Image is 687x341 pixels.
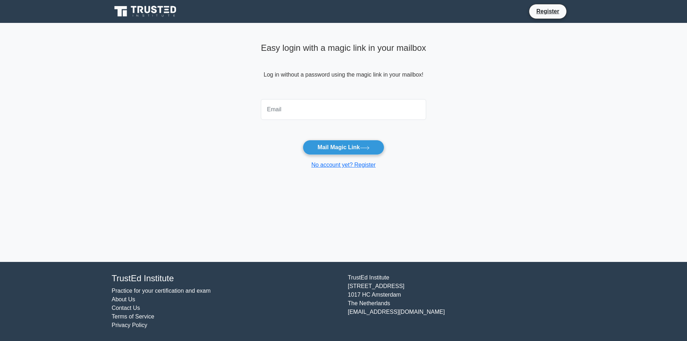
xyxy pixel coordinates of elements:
[112,273,339,284] h4: TrustEd Institute
[303,140,384,155] button: Mail Magic Link
[112,322,147,328] a: Privacy Policy
[112,313,154,320] a: Terms of Service
[261,99,426,120] input: Email
[343,273,580,330] div: TrustEd Institute [STREET_ADDRESS] 1017 HC Amsterdam The Netherlands [EMAIL_ADDRESS][DOMAIN_NAME]
[112,296,135,302] a: About Us
[311,162,376,168] a: No account yet? Register
[261,43,426,53] h4: Easy login with a magic link in your mailbox
[112,305,140,311] a: Contact Us
[112,288,211,294] a: Practice for your certification and exam
[261,40,426,96] div: Log in without a password using the magic link in your mailbox!
[532,7,564,16] a: Register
